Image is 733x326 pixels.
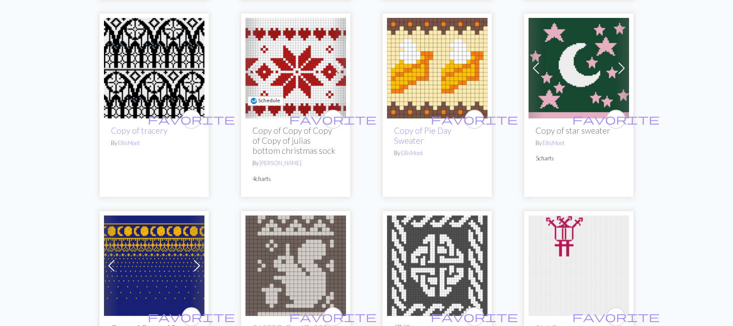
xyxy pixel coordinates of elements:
span: favorite [431,112,518,126]
img: Front of sweater [529,18,629,118]
p: By [252,159,339,167]
a: EllisMont [401,149,423,156]
button: Schedule [248,96,284,106]
img: tracery [104,18,204,118]
img: filet 2 [529,215,629,316]
a: julias bottom christmas sock [245,63,346,71]
i: favourite [289,308,377,326]
img: julias bottom christmas sock [245,18,346,118]
a: tracery [104,63,204,71]
a: filet 2 [529,260,629,269]
a: EllisMont [118,139,140,146]
i: favourite [431,111,518,128]
p: By [394,149,481,157]
button: favourite [606,110,626,129]
span: favorite [431,310,518,323]
h2: Copy of star sweater [536,125,622,135]
i: favourite [148,308,235,326]
span: favorite [289,310,377,323]
span: favorite [572,310,660,323]
button: favourite [182,110,201,129]
p: By [111,139,197,147]
p: 5 charts [536,154,622,163]
a: Copy of Pie Day Sweater [394,125,451,146]
img: 模板.png [387,215,488,316]
img: 565287e7ee67e022a054f7f59c4ce7f6.jpg [245,215,346,316]
a: Front of sweater [529,63,629,71]
i: favourite [148,111,235,128]
i: favourite [572,111,660,128]
i: favourite [572,308,660,326]
img: Pie Day Sweater [387,18,488,118]
i: favourite [431,308,518,326]
span: favorite [148,112,235,126]
span: favorite [289,112,377,126]
h2: Copy of Copy of Copy of Copy of julias bottom christmas sock [252,125,339,156]
a: EllisMont [543,139,564,146]
img: Front Panel [104,215,204,316]
span: favorite [148,310,235,323]
a: 模板.png [387,260,488,269]
p: 4 charts [252,175,339,183]
button: favourite [465,110,484,129]
a: Copy of tracery [111,125,167,135]
span: Schedule [258,97,280,104]
i: favourite [289,111,377,128]
button: favourite [323,110,342,129]
a: Pie Day Sweater [387,63,488,71]
p: By [536,139,622,147]
a: [PERSON_NAME] [259,160,301,166]
span: favorite [572,112,660,126]
a: Front Panel [104,260,204,269]
a: 565287e7ee67e022a054f7f59c4ce7f6.jpg [245,260,346,269]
